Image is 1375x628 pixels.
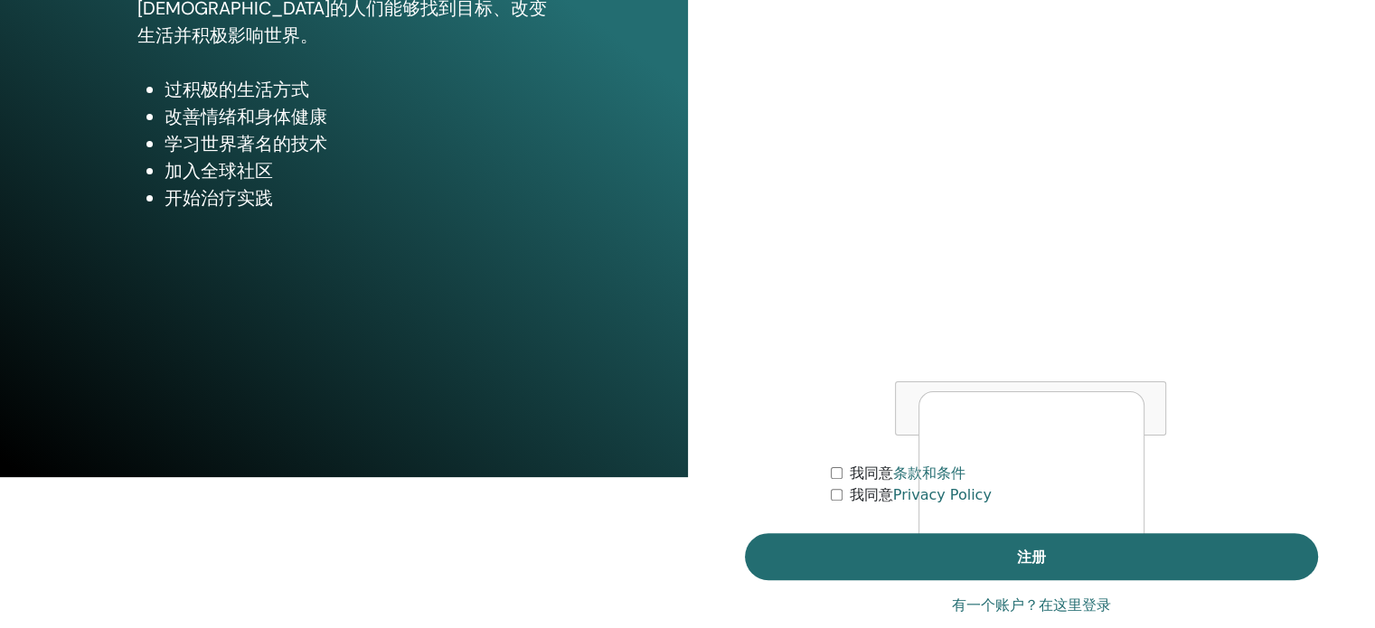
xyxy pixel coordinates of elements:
li: 过积极的生活方式 [165,76,551,103]
li: 改善情绪和身体健康 [165,103,551,130]
li: 加入全球社区 [165,157,551,184]
a: 有一个账户？在这里登录 [952,595,1111,616]
li: 学习世界著名的技术 [165,130,551,157]
li: 开始治疗实践 [165,184,551,211]
button: 注册 [745,533,1319,580]
label: 我同意 [850,463,965,484]
span: 注册 [1017,548,1046,567]
a: Privacy Policy [893,486,992,503]
a: 条款和条件 [893,464,965,482]
label: 我同意 [850,484,992,506]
